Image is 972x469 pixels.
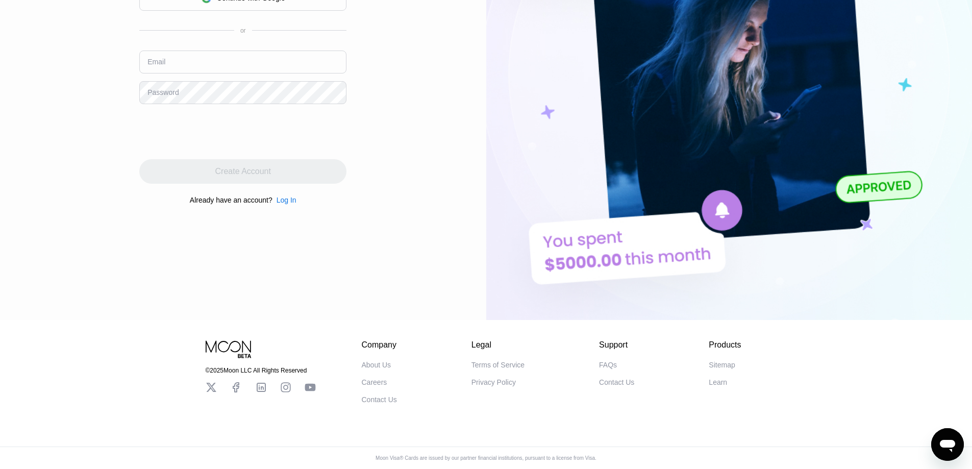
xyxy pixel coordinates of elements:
div: FAQs [599,361,617,369]
div: Careers [362,378,387,386]
div: Company [362,340,397,350]
div: Sitemap [709,361,735,369]
div: Terms of Service [471,361,525,369]
div: Support [599,340,634,350]
div: Contact Us [599,378,634,386]
div: Learn [709,378,727,386]
div: About Us [362,361,391,369]
iframe: 启动消息传送窗口的按钮 [931,428,964,461]
div: Contact Us [362,396,397,404]
div: © 2025 Moon LLC All Rights Reserved [206,367,316,374]
div: Privacy Policy [471,378,516,386]
div: Legal [471,340,525,350]
iframe: reCAPTCHA [139,112,294,152]
div: Log In [277,196,296,204]
div: or [240,27,246,34]
div: Email [147,58,165,66]
div: Log In [272,196,296,204]
div: Products [709,340,741,350]
div: Password [147,88,179,96]
div: Moon Visa® Cards are issued by our partner financial institutions, pursuant to a license from Visa. [367,455,605,461]
div: Already have an account? [190,196,272,204]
